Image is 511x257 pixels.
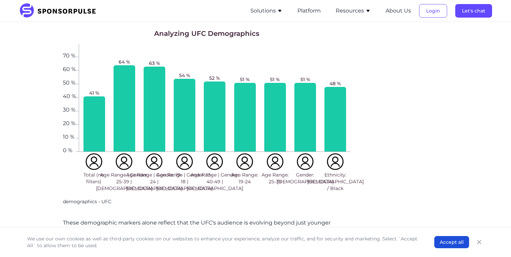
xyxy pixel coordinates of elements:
span: Age Range: 19-24 [231,171,259,185]
a: Let's chat [455,8,492,14]
iframe: Chat Widget [477,225,511,257]
button: Login [419,4,447,18]
span: 51 % [240,76,250,83]
button: Let's chat [455,4,492,18]
span: Age Range | Gender: 13-18 | [DEMOGRAPHIC_DATA] [156,171,213,192]
span: 63 % [149,60,160,67]
a: About Us [386,8,411,14]
span: Age Range | Gender: 40-49 | [DEMOGRAPHIC_DATA] [187,171,243,192]
p: These demographic markers alone reflect that the UFC's audience is evolving beyond just younger [... [63,219,350,243]
p: We use our own cookies as well as third-party cookies on our websites to enhance your experience,... [27,235,421,249]
a: Platform [297,8,321,14]
span: 64 % [119,59,130,65]
button: Resources [336,7,371,15]
button: Solutions [250,7,283,15]
span: 54 % [179,72,190,79]
p: demographics - UFC [63,198,350,205]
span: 48 % [330,80,341,87]
a: Login [419,8,447,14]
button: Accept all [434,236,469,248]
h1: Analyzing UFC Demographics [154,29,259,38]
span: Total (no filters) [80,171,107,185]
span: Age Range | Gender: 25-39 | [DEMOGRAPHIC_DATA] [96,171,152,192]
span: Age Range: 25-39 [261,171,289,185]
span: 10 % [63,134,76,138]
span: Ethnicity: [DEMOGRAPHIC_DATA] / Black [307,171,364,192]
span: 52 % [209,75,220,81]
span: 50 % [63,80,76,84]
span: 40 % [63,94,76,98]
span: 51 % [270,76,280,83]
img: SponsorPulse [19,3,101,18]
span: Gender: [DEMOGRAPHIC_DATA] [277,171,334,185]
span: 41 % [89,90,99,96]
span: 60 % [63,67,76,71]
span: 20 % [63,121,76,125]
span: 70 % [63,53,76,57]
span: Age Range | Gender: 19-24 | [DEMOGRAPHIC_DATA] [126,171,182,192]
button: About Us [386,7,411,15]
span: 0 % [63,148,76,152]
button: Close [474,237,484,247]
span: 51 % [300,76,310,83]
button: Platform [297,7,321,15]
span: 30 % [63,107,76,111]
